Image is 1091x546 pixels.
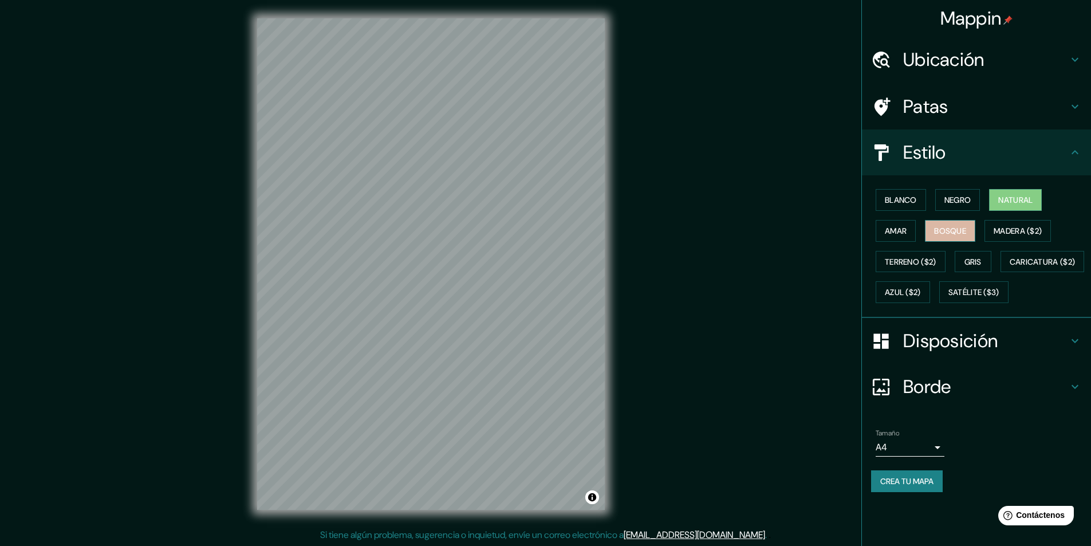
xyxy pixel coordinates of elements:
[862,129,1091,175] div: Estilo
[624,529,765,541] a: [EMAIL_ADDRESS][DOMAIN_NAME]
[876,281,930,303] button: Azul ($2)
[871,470,943,492] button: Crea tu mapa
[948,288,999,298] font: Satélite ($3)
[944,195,971,205] font: Negro
[769,528,771,541] font: .
[903,140,946,164] font: Estilo
[903,375,951,399] font: Borde
[989,501,1078,533] iframe: Lanzador de widgets de ayuda
[998,195,1033,205] font: Natural
[585,490,599,504] button: Activar o desactivar atribución
[876,220,916,242] button: Amar
[1003,15,1013,25] img: pin-icon.png
[862,84,1091,129] div: Patas
[903,329,998,353] font: Disposición
[862,37,1091,83] div: Ubicación
[876,189,926,211] button: Blanco
[880,476,934,486] font: Crea tu mapa
[767,528,769,541] font: .
[257,18,605,510] canvas: Mapa
[765,529,767,541] font: .
[955,251,991,273] button: Gris
[964,257,982,267] font: Gris
[1010,257,1076,267] font: Caricatura ($2)
[939,281,1009,303] button: Satélite ($3)
[935,189,980,211] button: Negro
[862,318,1091,364] div: Disposición
[885,195,917,205] font: Blanco
[876,438,944,457] div: A4
[989,189,1042,211] button: Natural
[994,226,1042,236] font: Madera ($2)
[876,441,887,453] font: A4
[320,529,624,541] font: Si tiene algún problema, sugerencia o inquietud, envíe un correo electrónico a
[876,429,899,438] font: Tamaño
[984,220,1051,242] button: Madera ($2)
[885,288,921,298] font: Azul ($2)
[925,220,975,242] button: Bosque
[862,364,1091,410] div: Borde
[903,48,984,72] font: Ubicación
[934,226,966,236] font: Bosque
[885,257,936,267] font: Terreno ($2)
[876,251,946,273] button: Terreno ($2)
[940,6,1002,30] font: Mappin
[903,95,948,119] font: Patas
[885,226,907,236] font: Amar
[1001,251,1085,273] button: Caricatura ($2)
